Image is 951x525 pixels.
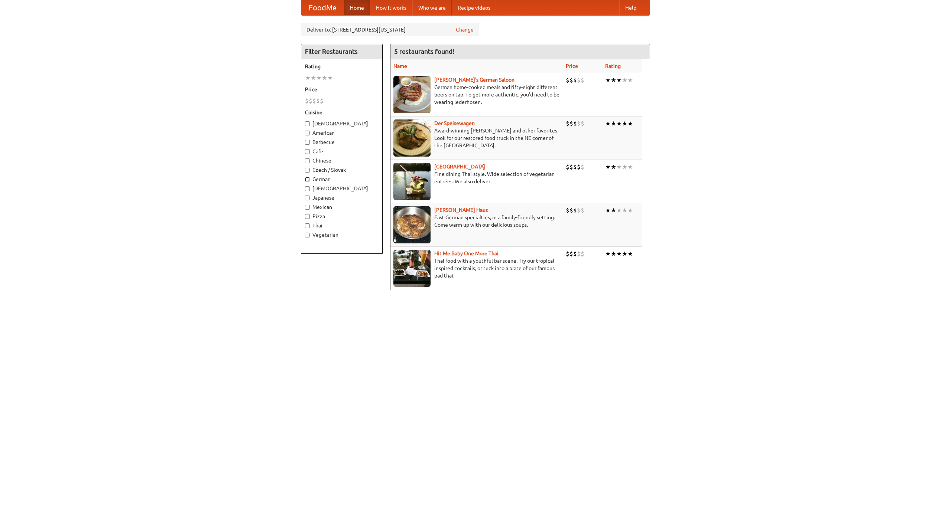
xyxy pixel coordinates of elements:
li: $ [566,250,569,258]
li: ★ [605,76,611,84]
a: Rating [605,63,621,69]
h5: Price [305,86,379,93]
li: $ [577,119,581,128]
label: Cafe [305,148,379,155]
li: $ [566,206,569,214]
li: ★ [622,206,627,214]
input: German [305,177,310,182]
a: Name [393,63,407,69]
li: ★ [627,206,633,214]
li: ★ [327,74,333,82]
li: ★ [627,76,633,84]
li: ★ [611,76,616,84]
a: Der Speisewagen [434,120,475,126]
div: Deliver to: [STREET_ADDRESS][US_STATE] [301,23,479,36]
label: Pizza [305,213,379,220]
li: $ [581,250,584,258]
li: ★ [616,206,622,214]
li: $ [566,163,569,171]
li: $ [577,163,581,171]
li: $ [581,163,584,171]
a: Who we are [412,0,452,15]
li: ★ [627,250,633,258]
h5: Cuisine [305,109,379,116]
a: FoodMe [301,0,344,15]
li: $ [573,119,577,128]
li: $ [569,76,573,84]
input: [DEMOGRAPHIC_DATA] [305,186,310,191]
p: Fine dining Thai-style. Wide selection of vegetarian entrées. We also deliver. [393,170,560,185]
input: Vegetarian [305,233,310,237]
li: ★ [605,163,611,171]
input: Cafe [305,149,310,154]
p: Thai food with a youthful bar scene. Try our tropical inspired cocktails, or tuck into a plate of... [393,257,560,279]
li: ★ [616,250,622,258]
li: ★ [622,76,627,84]
b: Hit Me Baby One More Thai [434,250,499,256]
li: ★ [616,163,622,171]
li: ★ [605,250,611,258]
ng-pluralize: 5 restaurants found! [394,48,454,55]
li: ★ [322,74,327,82]
input: Japanese [305,196,310,200]
img: babythai.jpg [393,250,431,287]
li: ★ [611,163,616,171]
li: ★ [627,119,633,128]
li: ★ [622,163,627,171]
li: $ [305,97,309,105]
li: $ [581,206,584,214]
input: Chinese [305,158,310,163]
input: Pizza [305,214,310,219]
a: Change [456,26,474,33]
label: Japanese [305,194,379,201]
label: American [305,129,379,137]
img: kohlhaus.jpg [393,206,431,243]
h5: Rating [305,63,379,70]
li: $ [577,206,581,214]
li: ★ [622,250,627,258]
li: $ [569,119,573,128]
li: $ [573,76,577,84]
label: Czech / Slovak [305,166,379,174]
a: Recipe videos [452,0,496,15]
li: $ [573,206,577,214]
b: [GEOGRAPHIC_DATA] [434,164,485,170]
img: speisewagen.jpg [393,119,431,157]
li: $ [573,163,577,171]
li: ★ [622,119,627,128]
label: [DEMOGRAPHIC_DATA] [305,120,379,127]
li: ★ [316,74,322,82]
label: [DEMOGRAPHIC_DATA] [305,185,379,192]
label: German [305,175,379,183]
a: Price [566,63,578,69]
input: Thai [305,223,310,228]
input: Barbecue [305,140,310,145]
input: Czech / Slovak [305,168,310,173]
li: ★ [611,206,616,214]
li: $ [569,250,573,258]
a: Home [344,0,370,15]
a: Help [619,0,642,15]
li: $ [312,97,316,105]
input: Mexican [305,205,310,210]
p: Award-winning [PERSON_NAME] and other favorites. Look for our restored food truck in the NE corne... [393,127,560,149]
p: East German specialties, in a family-friendly setting. Come warm up with our delicious soups. [393,214,560,229]
h4: Filter Restaurants [301,44,382,59]
a: [PERSON_NAME] Haus [434,207,488,213]
li: $ [320,97,324,105]
li: $ [566,119,569,128]
img: esthers.jpg [393,76,431,113]
li: ★ [311,74,316,82]
li: ★ [305,74,311,82]
img: satay.jpg [393,163,431,200]
li: $ [573,250,577,258]
a: [PERSON_NAME]'s German Saloon [434,77,515,83]
li: $ [309,97,312,105]
input: American [305,131,310,135]
li: ★ [627,163,633,171]
li: $ [569,206,573,214]
li: $ [566,76,569,84]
